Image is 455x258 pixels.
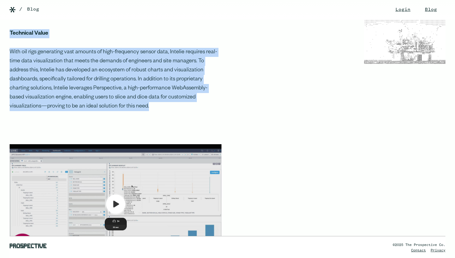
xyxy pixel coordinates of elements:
[411,249,426,252] a: Contact
[27,6,39,13] a: Blog
[431,249,445,252] a: Privacy
[10,31,48,37] strong: Technical Value
[10,121,221,130] p: ‍
[10,29,221,38] p: ‍
[10,48,221,111] p: With oil rigs generating vast amounts of high-frequency sensor data, Intelie requires real-time d...
[19,6,22,13] div: /
[393,242,445,248] div: ©2025 The Prospective Co.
